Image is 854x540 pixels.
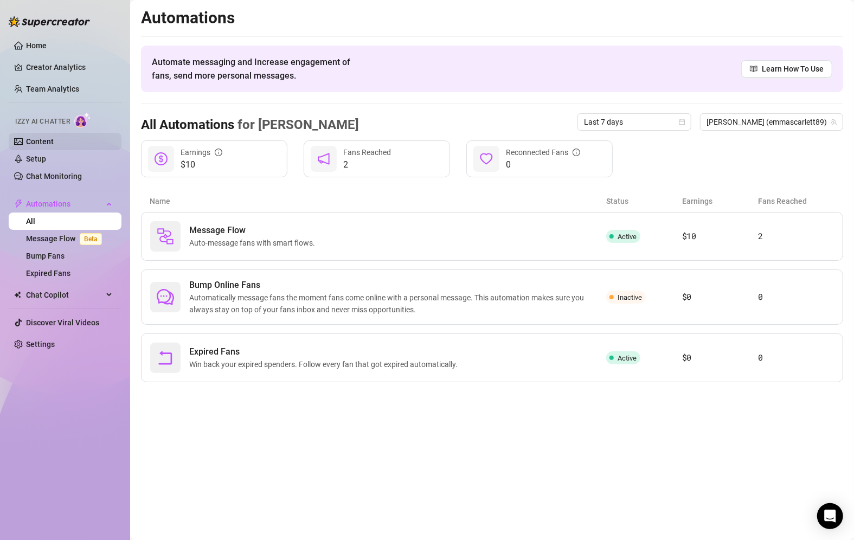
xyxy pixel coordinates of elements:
[618,293,643,301] span: Inactive
[26,269,70,278] a: Expired Fans
[189,358,462,370] span: Win back your expired spenders. Follow every fan that got expired automatically.
[181,158,222,171] span: $10
[15,117,70,127] span: Izzy AI Chatter
[618,354,637,362] span: Active
[155,152,168,165] span: dollar
[181,146,222,158] div: Earnings
[189,279,606,292] span: Bump Online Fans
[26,217,35,226] a: All
[80,233,102,245] span: Beta
[26,85,79,93] a: Team Analytics
[758,291,834,304] article: 0
[506,158,580,171] span: 0
[157,228,174,245] img: svg%3e
[741,60,832,78] a: Learn How To Use
[26,340,55,349] a: Settings
[682,195,758,207] article: Earnings
[189,292,606,316] span: Automatically message fans the moment fans come online with a personal message. This automation m...
[26,318,99,327] a: Discover Viral Videos
[480,152,493,165] span: heart
[152,55,361,82] span: Automate messaging and Increase engagement of fans, send more personal messages.
[189,345,462,358] span: Expired Fans
[141,8,843,28] h2: Automations
[682,230,758,243] article: $10
[618,233,637,241] span: Active
[750,65,757,73] span: read
[26,195,103,213] span: Automations
[762,63,824,75] span: Learn How To Use
[573,149,580,156] span: info-circle
[26,172,82,181] a: Chat Monitoring
[234,117,359,132] span: for [PERSON_NAME]
[26,155,46,163] a: Setup
[26,59,113,76] a: Creator Analytics
[14,200,23,208] span: thunderbolt
[26,286,103,304] span: Chat Copilot
[343,158,391,171] span: 2
[9,16,90,27] img: logo-BBDzfeDw.svg
[157,288,174,306] span: comment
[758,230,834,243] article: 2
[707,114,837,130] span: Emma (emmascarlett89)
[26,252,65,260] a: Bump Fans
[506,146,580,158] div: Reconnected Fans
[682,291,758,304] article: $0
[682,351,758,364] article: $0
[74,112,91,128] img: AI Chatter
[189,237,319,249] span: Auto-message fans with smart flows.
[157,349,174,367] span: rollback
[817,503,843,529] div: Open Intercom Messenger
[26,41,47,50] a: Home
[141,117,359,134] h3: All Automations
[584,114,685,130] span: Last 7 days
[758,351,834,364] article: 0
[150,195,606,207] article: Name
[26,137,54,146] a: Content
[26,234,106,243] a: Message FlowBeta
[606,195,682,207] article: Status
[14,291,21,299] img: Chat Copilot
[679,119,685,125] span: calendar
[831,119,837,125] span: team
[189,224,319,237] span: Message Flow
[343,148,391,157] span: Fans Reached
[759,195,834,207] article: Fans Reached
[317,152,330,165] span: notification
[215,149,222,156] span: info-circle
